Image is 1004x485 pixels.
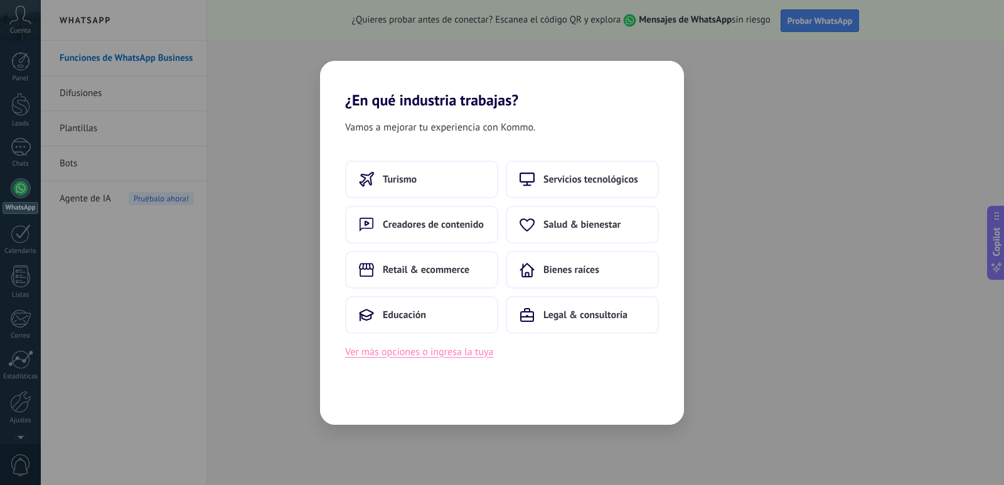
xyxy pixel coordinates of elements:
span: Servicios tecnológicos [543,173,638,186]
button: Servicios tecnológicos [506,161,659,198]
span: Creadores de contenido [383,218,484,231]
button: Bienes raíces [506,251,659,289]
span: Retail & ecommerce [383,264,469,276]
button: Salud & bienestar [506,206,659,243]
span: Salud & bienestar [543,218,621,231]
h2: ¿En qué industria trabajas? [320,61,684,109]
span: Legal & consultoría [543,309,627,321]
button: Turismo [345,161,498,198]
span: Vamos a mejorar tu experiencia con Kommo. [345,119,535,136]
button: Educación [345,296,498,334]
button: Ver más opciones o ingresa la tuya [345,344,493,360]
span: Educación [383,309,426,321]
span: Bienes raíces [543,264,599,276]
button: Retail & ecommerce [345,251,498,289]
span: Turismo [383,173,417,186]
button: Creadores de contenido [345,206,498,243]
button: Legal & consultoría [506,296,659,334]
